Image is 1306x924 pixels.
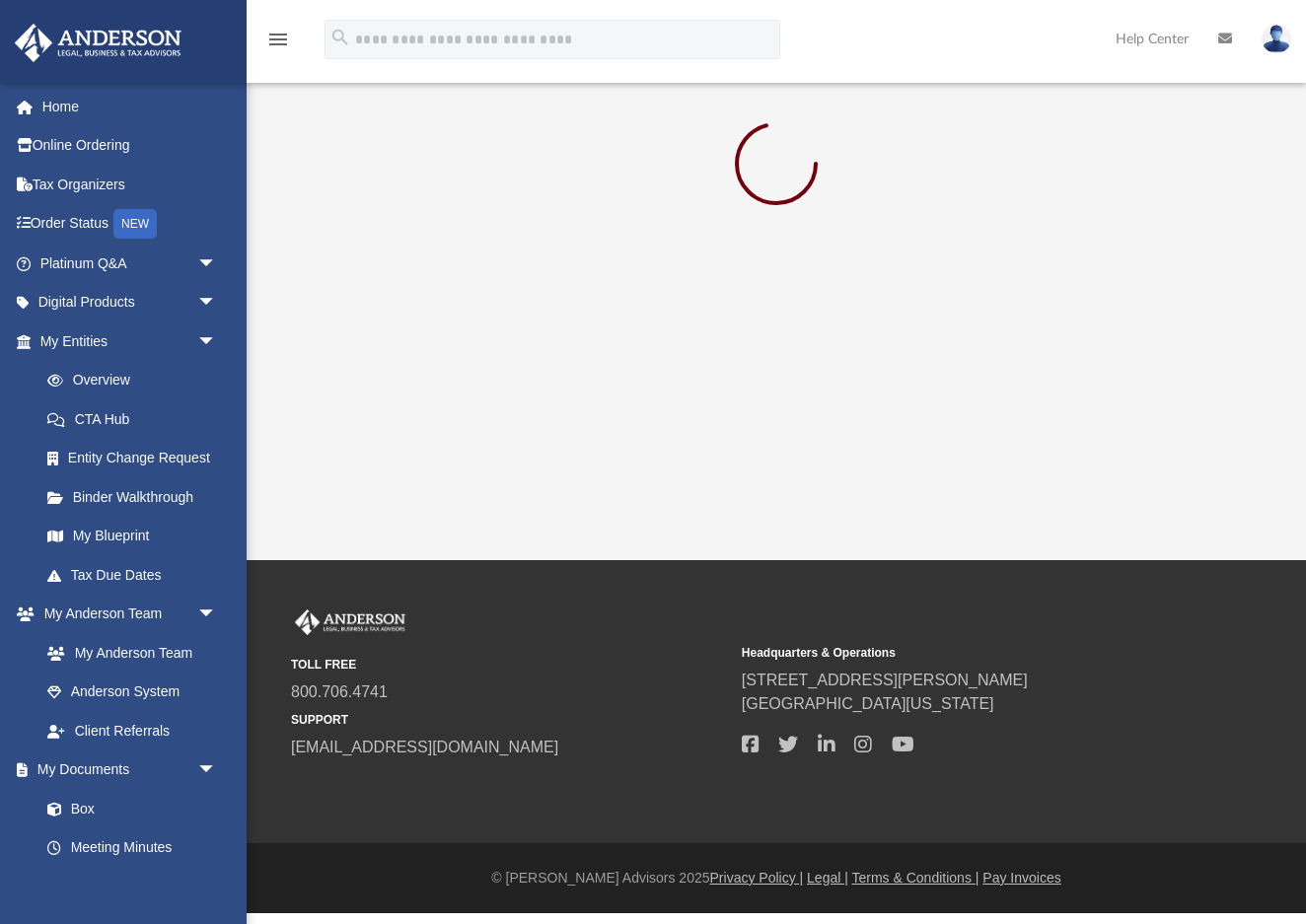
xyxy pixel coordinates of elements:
[807,870,848,886] a: Legal |
[28,399,247,439] a: CTA Hub
[28,673,237,712] a: Anderson System
[28,477,247,517] a: Binder Walkthrough
[266,37,290,51] a: menu
[28,517,237,556] a: My Blueprint
[28,439,247,478] a: Entity Change Request
[14,126,247,166] a: Online Ordering
[742,695,994,712] a: [GEOGRAPHIC_DATA][US_STATE]
[710,870,804,886] a: Privacy Policy |
[14,204,247,245] a: Order StatusNEW
[28,711,237,750] a: Client Referrals
[852,870,979,886] a: Terms & Conditions |
[742,672,1028,688] a: [STREET_ADDRESS][PERSON_NAME]
[266,28,290,51] i: menu
[28,555,247,595] a: Tax Due Dates
[982,870,1060,886] a: Pay Invoices
[197,595,237,635] span: arrow_drop_down
[197,321,237,362] span: arrow_drop_down
[291,739,558,755] a: [EMAIL_ADDRESS][DOMAIN_NAME]
[14,165,247,204] a: Tax Organizers
[14,750,237,790] a: My Documentsarrow_drop_down
[197,750,237,791] span: arrow_drop_down
[14,244,247,283] a: Platinum Q&Aarrow_drop_down
[113,209,157,239] div: NEW
[28,789,227,828] a: Box
[291,683,388,700] a: 800.706.4741
[9,24,187,62] img: Anderson Advisors Platinum Portal
[291,711,728,729] small: SUPPORT
[1262,25,1291,53] img: User Pic
[247,868,1306,888] div: © [PERSON_NAME] Advisors 2025
[14,595,237,634] a: My Anderson Teamarrow_drop_down
[28,361,247,400] a: Overview
[291,609,409,635] img: Anderson Advisors Platinum Portal
[742,644,1179,662] small: Headquarters & Operations
[291,656,728,674] small: TOLL FREE
[28,828,237,868] a: Meeting Minutes
[14,283,247,322] a: Digital Productsarrow_drop_down
[197,283,237,323] span: arrow_drop_down
[14,87,247,126] a: Home
[197,244,237,284] span: arrow_drop_down
[14,321,247,361] a: My Entitiesarrow_drop_down
[28,633,227,673] a: My Anderson Team
[329,27,351,48] i: search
